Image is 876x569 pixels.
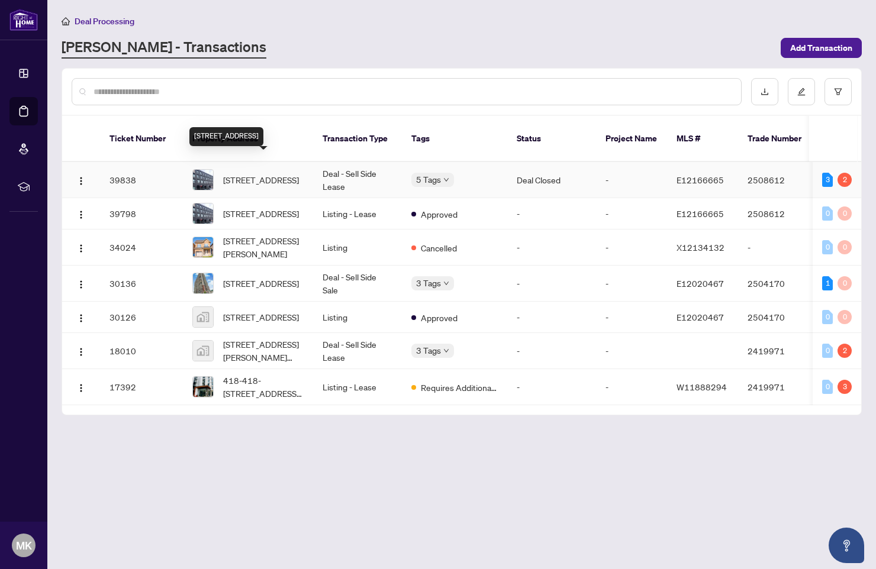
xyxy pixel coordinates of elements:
[76,313,86,323] img: Logo
[507,302,596,333] td: -
[223,338,304,364] span: [STREET_ADDRESS][PERSON_NAME][PERSON_NAME]
[738,198,821,229] td: 2508612
[76,280,86,289] img: Logo
[596,116,667,162] th: Project Name
[75,16,134,27] span: Deal Processing
[313,198,402,229] td: Listing - Lease
[761,88,769,96] span: download
[421,241,457,254] span: Cancelled
[72,170,91,189] button: Logo
[677,208,724,219] span: E12166665
[822,240,833,254] div: 0
[416,276,441,290] span: 3 Tags
[72,204,91,223] button: Logo
[100,266,183,302] td: 30136
[76,244,86,253] img: Logo
[193,203,213,224] img: thumbnail-img
[189,127,263,146] div: [STREET_ADDRESS]
[822,310,833,324] div: 0
[76,383,86,393] img: Logo
[738,333,821,369] td: 2419971
[62,17,70,25] span: home
[596,266,667,302] td: -
[677,174,724,185] span: E12166665
[596,333,667,369] td: -
[100,198,183,229] td: 39798
[72,274,91,293] button: Logo
[223,374,304,400] span: 418-418-[STREET_ADDRESS][PERSON_NAME][PERSON_NAME][PERSON_NAME]
[507,198,596,229] td: -
[838,173,852,187] div: 2
[596,162,667,198] td: -
[76,176,86,186] img: Logo
[313,302,402,333] td: Listing
[667,116,738,162] th: MLS #
[751,78,778,105] button: download
[781,38,862,58] button: Add Transaction
[313,162,402,198] td: Deal - Sell Side Lease
[100,229,183,266] td: 34024
[72,377,91,396] button: Logo
[100,162,183,198] td: 39838
[829,528,864,563] button: Open asap
[72,341,91,360] button: Logo
[100,302,183,333] td: 30126
[738,116,821,162] th: Trade Number
[677,312,724,322] span: E12020467
[507,229,596,266] td: -
[193,237,213,257] img: thumbnail-img
[223,173,299,186] span: [STREET_ADDRESS]
[193,341,213,361] img: thumbnail-img
[596,229,667,266] td: -
[183,116,313,162] th: Property Address
[443,348,449,354] span: down
[193,307,213,327] img: thumbnail-img
[838,240,852,254] div: 0
[443,177,449,183] span: down
[797,88,806,96] span: edit
[100,369,183,405] td: 17392
[421,208,458,221] span: Approved
[838,310,852,324] div: 0
[838,206,852,221] div: 0
[313,116,402,162] th: Transaction Type
[72,238,91,257] button: Logo
[100,333,183,369] td: 18010
[76,347,86,357] img: Logo
[507,369,596,405] td: -
[834,88,842,96] span: filter
[838,380,852,394] div: 3
[443,280,449,286] span: down
[402,116,507,162] th: Tags
[822,380,833,394] div: 0
[507,266,596,302] td: -
[193,377,213,397] img: thumbnail-img
[677,382,727,392] span: W11888294
[677,242,724,253] span: X12134132
[738,266,821,302] td: 2504170
[738,162,821,198] td: 2508612
[100,116,183,162] th: Ticket Number
[738,229,821,266] td: -
[416,173,441,186] span: 5 Tags
[313,369,402,405] td: Listing - Lease
[223,207,299,220] span: [STREET_ADDRESS]
[825,78,852,105] button: filter
[788,78,815,105] button: edit
[838,344,852,358] div: 2
[223,311,299,324] span: [STREET_ADDRESS]
[9,9,38,31] img: logo
[596,198,667,229] td: -
[738,369,821,405] td: 2419971
[313,333,402,369] td: Deal - Sell Side Lease
[838,276,852,290] div: 0
[822,206,833,221] div: 0
[822,173,833,187] div: 3
[421,311,458,324] span: Approved
[313,266,402,302] td: Deal - Sell Side Sale
[790,38,852,57] span: Add Transaction
[193,273,213,293] img: thumbnail-img
[313,229,402,266] td: Listing
[421,381,498,394] span: Requires Additional Docs
[223,277,299,290] span: [STREET_ADDRESS]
